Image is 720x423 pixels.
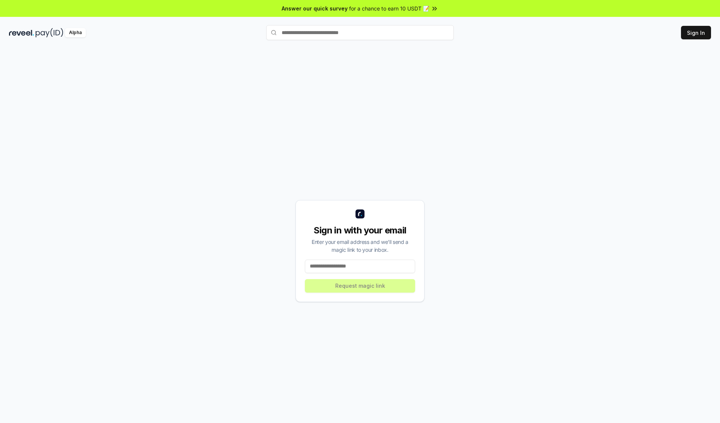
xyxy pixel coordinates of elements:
span: Answer our quick survey [282,4,348,12]
span: for a chance to earn 10 USDT 📝 [349,4,429,12]
div: Sign in with your email [305,224,415,236]
button: Sign In [681,26,711,39]
img: reveel_dark [9,28,34,37]
img: logo_small [355,209,364,218]
img: pay_id [36,28,63,37]
div: Alpha [65,28,86,37]
div: Enter your email address and we’ll send a magic link to your inbox. [305,238,415,254]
